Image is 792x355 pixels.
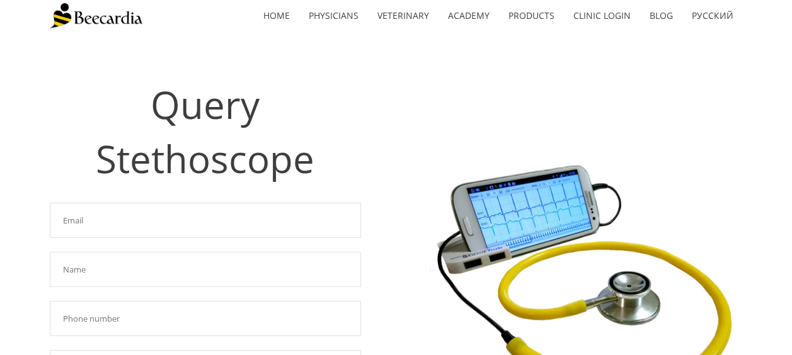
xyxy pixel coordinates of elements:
a: Academy [439,1,499,30]
a: Blog [640,1,682,30]
img: Beecardia [50,3,142,28]
a: Physicians [299,1,368,30]
input: Phone number [50,301,361,336]
a: Products [499,1,564,30]
a: Clinic Login [564,1,640,30]
a: Русский [682,1,743,30]
input: Name [50,252,361,287]
a: home [254,1,299,30]
span: Query Stethoscope [96,79,314,184]
a: Veterinary [368,1,439,30]
input: Email [50,203,361,238]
